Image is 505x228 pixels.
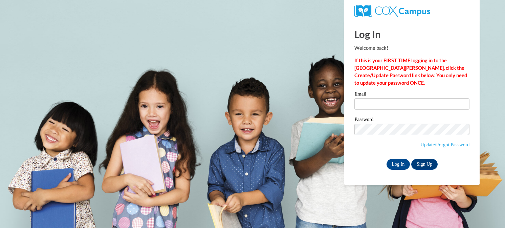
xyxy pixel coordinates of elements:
[354,8,430,14] a: COX Campus
[354,117,469,124] label: Password
[354,5,430,17] img: COX Campus
[387,159,410,170] input: Log In
[354,44,469,52] p: Welcome back!
[354,91,469,98] label: Email
[420,142,469,147] a: Update/Forgot Password
[354,58,467,86] strong: If this is your FIRST TIME logging in to the [GEOGRAPHIC_DATA][PERSON_NAME], click the Create/Upd...
[411,159,438,170] a: Sign Up
[354,27,469,41] h1: Log In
